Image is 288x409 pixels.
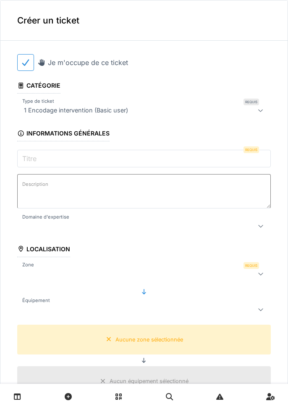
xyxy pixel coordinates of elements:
label: Domaine d'expertise [21,214,71,221]
div: Aucun équipement sélectionné [110,377,189,385]
div: Informations générales [17,127,110,141]
label: Zone [21,261,36,268]
div: Je m'occupe de ce ticket [37,57,128,68]
label: Titre [21,154,38,164]
label: Description [21,179,50,190]
div: Requis [243,146,259,153]
label: Équipement [21,297,52,304]
div: Requis [243,262,259,269]
div: Localisation [17,243,70,257]
div: Catégorie [17,79,60,94]
label: Type de ticket [21,98,56,105]
div: Aucune zone sélectionnée [115,336,183,344]
div: Requis [243,99,259,105]
div: 1 Encodage intervention (Basic user) [21,105,131,115]
div: Créer un ticket [0,0,288,41]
